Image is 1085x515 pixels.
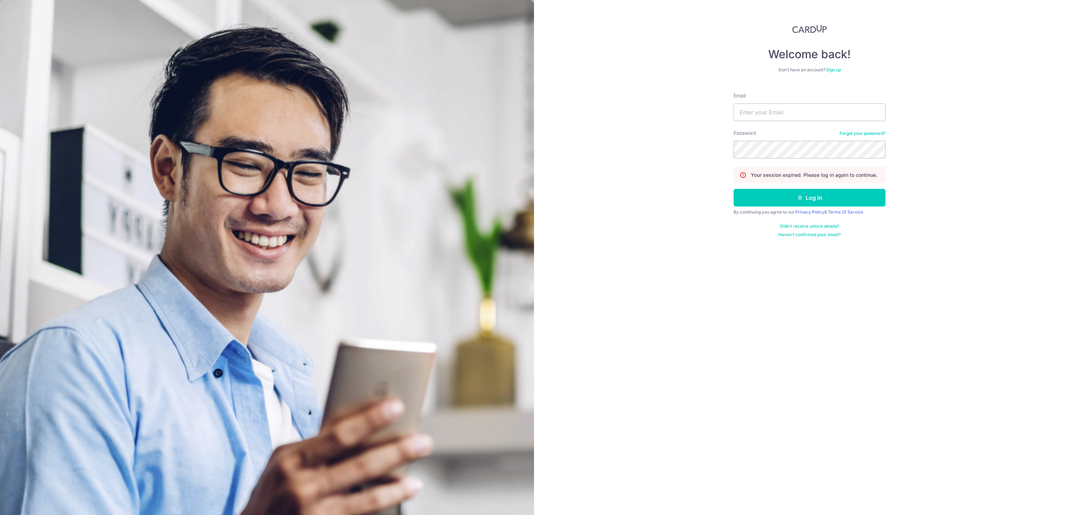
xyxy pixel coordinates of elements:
[734,47,885,61] h4: Welcome back!
[792,25,827,33] img: CardUp Logo
[828,209,863,215] a: Terms Of Service
[734,130,756,137] label: Password
[780,223,839,229] a: Didn't receive unlock details?
[734,189,885,206] button: Log in
[734,92,746,99] label: Email
[840,131,885,136] a: Forgot your password?
[734,67,885,73] div: Don’t have an account?
[778,232,841,238] a: Haven't confirmed your email?
[734,103,885,121] input: Enter your Email
[795,209,824,215] a: Privacy Policy
[826,67,841,72] a: Sign up
[734,209,885,215] div: By continuing you agree to our &
[751,172,877,179] p: Your session expired. Please log in again to continue.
